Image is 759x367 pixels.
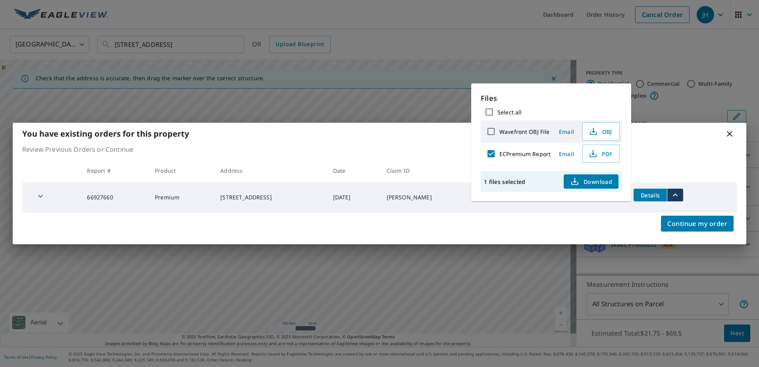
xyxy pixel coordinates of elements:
[588,149,613,158] span: PDF
[634,189,667,201] button: detailsBtn-66927660
[661,216,734,232] button: Continue my order
[22,145,737,154] p: Review Previous Orders or Continue
[380,159,482,182] th: Claim ID
[499,128,549,135] label: Wavefront OBJ File
[81,159,148,182] th: Report #
[564,174,618,189] button: Download
[557,128,576,135] span: Email
[81,182,148,212] td: 66927660
[481,93,622,104] p: Files
[499,150,551,158] label: ECPremium Report
[327,182,380,212] td: [DATE]
[327,159,380,182] th: Date
[220,193,320,201] div: [STREET_ADDRESS]
[582,122,620,141] button: OBJ
[557,150,576,158] span: Email
[380,182,482,212] td: [PERSON_NAME]
[497,108,522,116] label: Select all
[148,182,214,212] td: Premium
[667,189,683,201] button: filesDropdownBtn-66927660
[570,177,612,186] span: Download
[148,159,214,182] th: Product
[214,159,326,182] th: Address
[582,145,620,163] button: PDF
[554,148,579,160] button: Email
[484,178,525,185] p: 1 files selected
[22,128,189,139] b: You have existing orders for this property
[588,127,613,136] span: OBJ
[554,126,579,138] button: Email
[638,191,662,199] span: Details
[667,218,727,229] span: Continue my order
